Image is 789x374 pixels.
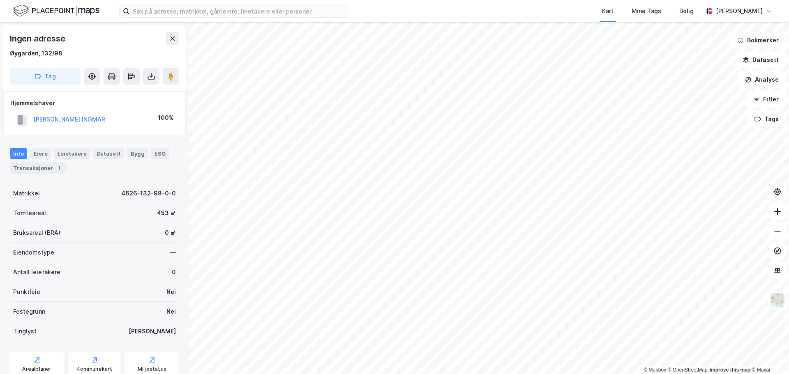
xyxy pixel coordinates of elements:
div: Tinglyst [13,326,37,336]
button: Analyse [738,71,786,88]
div: Antall leietakere [13,267,60,277]
div: — [170,248,176,257]
div: [PERSON_NAME] [129,326,176,336]
img: logo.f888ab2527a4732fd821a326f86c7f29.svg [13,4,99,18]
div: Punktleie [13,287,40,297]
div: 1 [55,164,63,172]
button: Bokmerker [730,32,786,48]
button: Datasett [736,52,786,68]
button: Tag [10,68,81,85]
div: Eiere [30,148,51,159]
div: Tomteareal [13,208,46,218]
div: Miljøstatus [138,366,166,372]
div: Bolig [679,6,694,16]
input: Søk på adresse, matrikkel, gårdeiere, leietakere eller personer [129,5,349,17]
button: Filter [746,91,786,108]
div: Øygarden, 132/98 [10,48,62,58]
div: 100% [158,113,174,123]
div: [PERSON_NAME] [716,6,763,16]
div: Ingen adresse [10,32,67,45]
a: Mapbox [644,367,666,373]
div: Kommunekart [76,366,112,372]
div: ESG [151,148,169,159]
div: Eiendomstype [13,248,54,257]
img: Z [770,292,785,308]
iframe: Chat Widget [748,335,789,374]
div: Transaksjoner [10,162,66,174]
div: 0 [172,267,176,277]
div: Kontrollprogram for chat [748,335,789,374]
div: Datasett [93,148,124,159]
div: Info [10,148,27,159]
div: Nei [166,287,176,297]
div: Nei [166,307,176,317]
div: Festegrunn [13,307,45,317]
div: Bruksareal (BRA) [13,228,60,238]
div: Bygg [127,148,148,159]
a: Improve this map [710,367,750,373]
div: 4626-132-98-0-0 [121,188,176,198]
button: Tags [747,111,786,127]
div: Mine Tags [632,6,661,16]
div: 453 ㎡ [157,208,176,218]
div: Leietakere [54,148,90,159]
div: 0 ㎡ [165,228,176,238]
div: Kart [602,6,614,16]
div: Hjemmelshaver [10,98,179,108]
div: Arealplaner [22,366,51,372]
a: OpenStreetMap [668,367,708,373]
div: Matrikkel [13,188,40,198]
